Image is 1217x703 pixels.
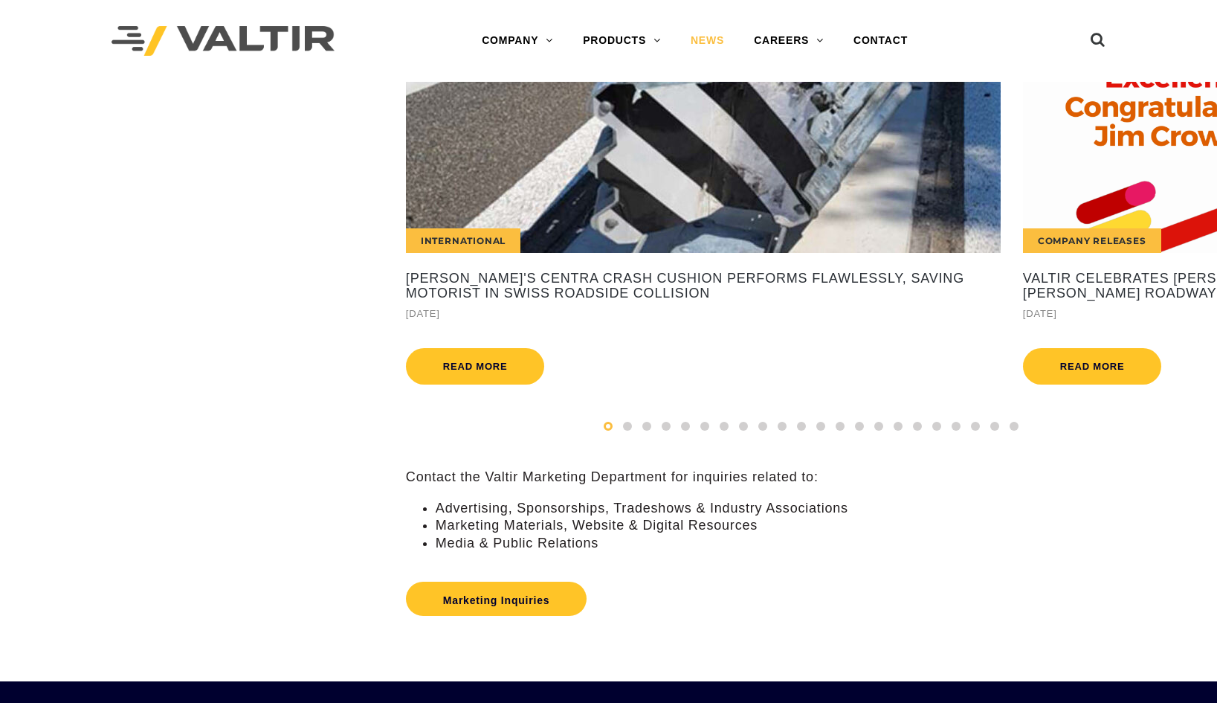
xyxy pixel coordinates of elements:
[467,26,568,56] a: COMPANY
[739,26,839,56] a: CAREERS
[406,469,1217,486] p: Contact the Valtir Marketing Department for inquiries related to:
[839,26,923,56] a: CONTACT
[436,500,1217,517] li: Advertising, Sponsorships, Tradeshows & Industry Associations
[568,26,676,56] a: PRODUCTS
[436,517,1217,534] li: Marketing Materials, Website & Digital Resources
[406,348,545,385] a: Read more
[406,228,520,253] div: International
[406,305,1001,322] div: [DATE]
[406,82,1001,253] a: International
[406,582,587,616] a: Marketing Inquiries
[436,535,1217,552] li: Media & Public Relations
[676,26,739,56] a: NEWS
[1023,228,1161,253] div: Company Releases
[406,272,1001,301] a: [PERSON_NAME]'s CENTRA Crash Cushion Performs Flawlessly, Saving Motorist in Swiss Roadside Colli...
[1023,348,1162,385] a: Read more
[112,26,335,57] img: Valtir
